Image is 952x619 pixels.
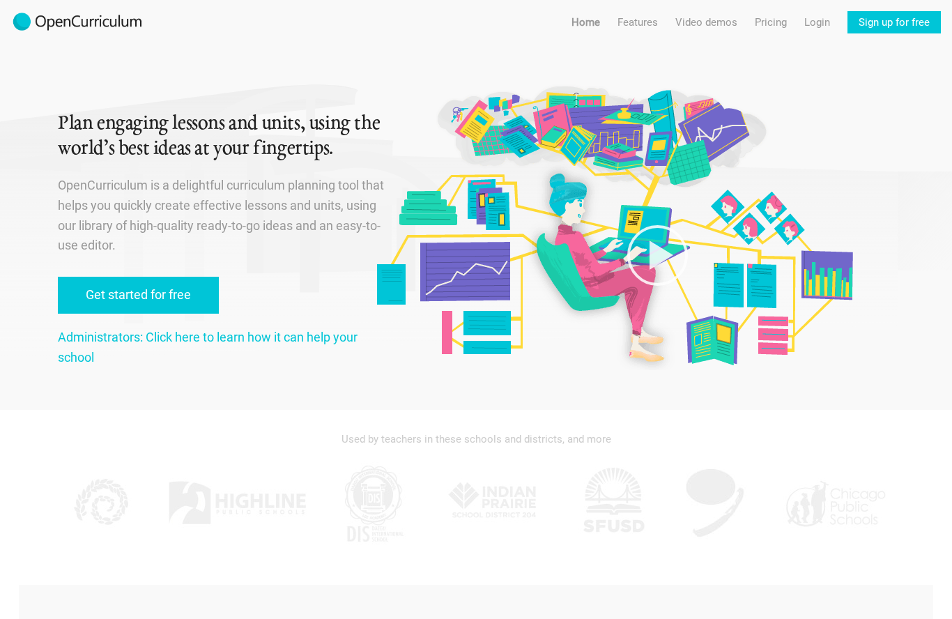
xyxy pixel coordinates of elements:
[847,11,941,33] a: Sign up for free
[755,11,787,33] a: Pricing
[804,11,830,33] a: Login
[441,461,546,545] img: IPSD.jpg
[371,84,857,370] img: Original illustration by Malisa Suchanya, Oakland, CA (malisasuchanya.com)
[58,112,387,162] h1: Plan engaging lessons and units, using the world’s best ideas at your fingertips.
[339,461,408,545] img: DIS.jpg
[783,461,887,545] img: CPS.jpg
[680,461,750,545] img: AGK.jpg
[65,461,135,545] img: KPPCS.jpg
[675,11,737,33] a: Video demos
[58,424,894,454] div: Used by teachers in these schools and districts, and more
[167,461,307,545] img: Highline.jpg
[58,330,358,365] a: Administrators: Click here to learn how it can help your school
[58,176,387,256] p: OpenCurriculum is a delightful curriculum planning tool that helps you quickly create effective l...
[11,11,144,33] img: 2017-logo-m.png
[58,277,219,314] a: Get started for free
[578,461,648,545] img: SFUSD.jpg
[571,11,600,33] a: Home
[617,11,658,33] a: Features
